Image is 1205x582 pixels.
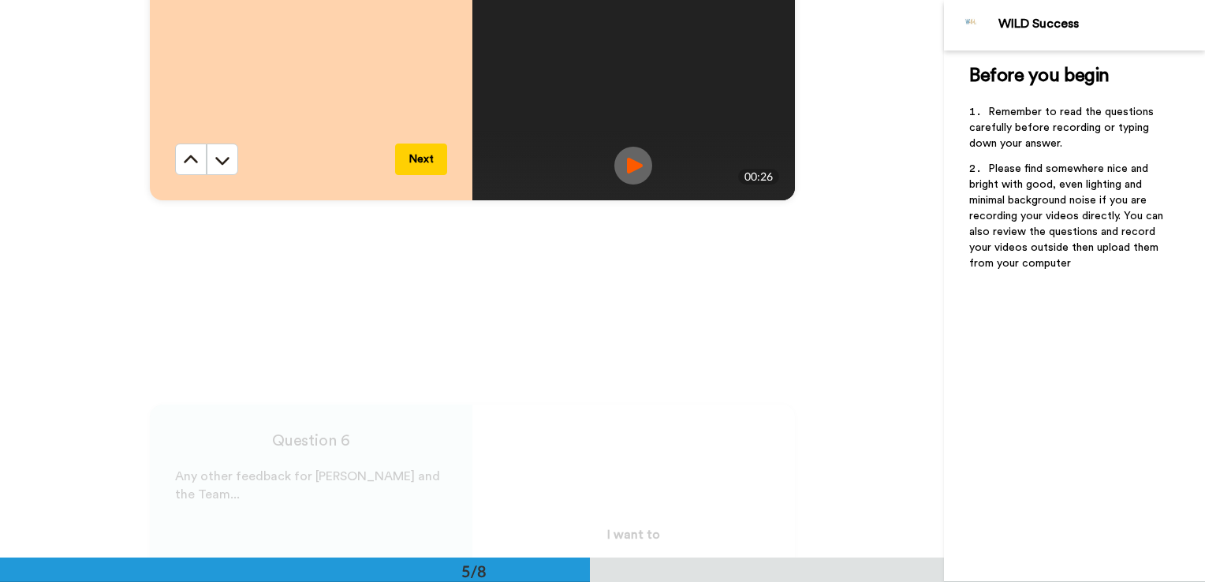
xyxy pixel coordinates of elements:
[614,147,652,185] img: ic_record_play.svg
[998,17,1204,32] div: WILD Success
[969,106,1157,149] span: Remember to read the questions carefully before recording or typing down your answer.
[395,144,447,175] button: Next
[738,169,779,185] div: 00:26
[436,560,512,582] div: 5/8
[969,163,1166,269] span: Please find somewhere nice and bright with good, even lighting and minimal background noise if yo...
[953,6,990,44] img: Profile Image
[969,66,1109,85] span: Before you begin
